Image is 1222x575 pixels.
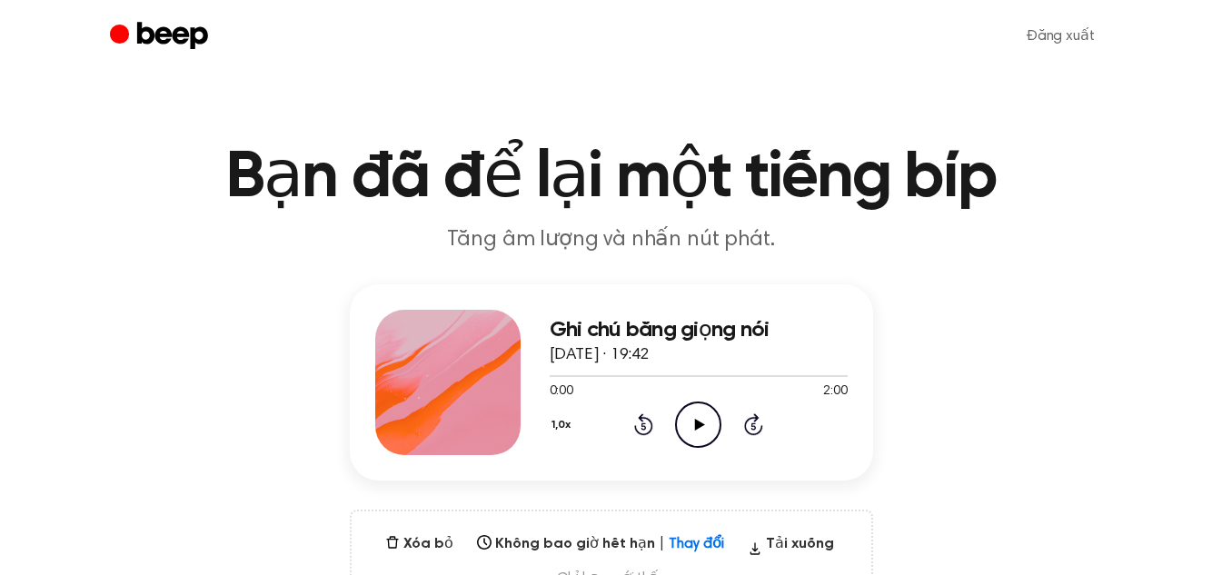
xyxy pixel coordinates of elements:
font: Xóa bỏ [403,537,453,551]
font: [DATE] · 19:42 [550,347,650,363]
a: Đăng xuất [1008,15,1113,58]
font: Ghi chú bằng giọng nói [550,319,770,341]
font: Tải xuống [766,537,834,551]
font: 2:00 [823,385,847,398]
button: 1,0x [550,410,578,441]
font: 0:00 [550,385,573,398]
button: Xóa bỏ [378,533,461,555]
font: Bạn đã để lại một tiếng bíp [225,145,997,211]
font: 1,0x [551,420,571,431]
font: Tăng âm lượng và nhấn nút phát. [447,229,774,251]
a: Tiếng bíp [110,19,213,55]
font: Đăng xuất [1026,29,1095,44]
button: Tải xuống [740,533,841,562]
